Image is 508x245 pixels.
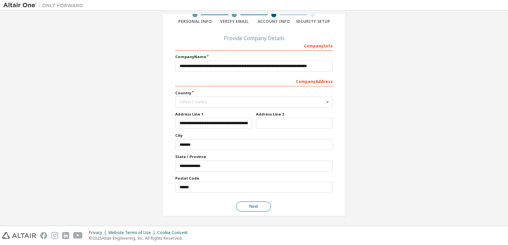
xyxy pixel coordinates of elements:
div: Provide Company Details [175,36,333,40]
img: youtube.svg [73,232,83,239]
div: Company Address [175,76,333,86]
button: Next [236,202,271,211]
label: State / Province [175,154,333,159]
label: City [175,133,333,138]
label: Company Name [175,54,333,59]
img: altair_logo.svg [2,232,36,239]
label: Address Line 2 [256,112,333,117]
p: © 2025 Altair Engineering, Inc. All Rights Reserved. [89,235,191,241]
img: instagram.svg [51,232,58,239]
img: Altair One [3,2,86,9]
label: Address Line 1 [175,112,252,117]
div: Verify Email [215,19,254,24]
label: Country [175,90,333,96]
div: Cookie Consent [157,230,191,235]
img: linkedin.svg [62,232,69,239]
div: Privacy [89,230,108,235]
div: Security Setup [294,19,333,24]
div: Personal Info [175,19,215,24]
div: Account Info [254,19,294,24]
div: Select Country [180,100,324,104]
div: Website Terms of Use [108,230,157,235]
img: facebook.svg [40,232,47,239]
div: Company Info [175,40,333,51]
label: Postal Code [175,176,333,181]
